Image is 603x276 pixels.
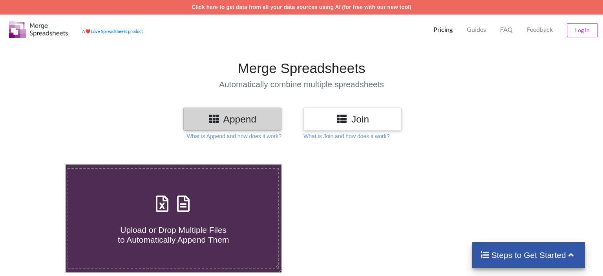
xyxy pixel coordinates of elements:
img: Logo.png [9,21,68,38]
p: What is Join and how does it work? [303,132,389,140]
p: Guides [467,26,486,34]
span: heart [85,29,91,34]
h4: Steps to Get Started [480,250,577,260]
p: Pricing [433,26,453,34]
h3: Append [189,113,276,125]
a: Click here to get data from all your data sources using AI (for free with our new tool) [192,4,411,10]
a: AheartLove Spreadsheets product [82,29,143,34]
span: Feedback [527,26,553,33]
p: FAQ [500,26,513,34]
span: Upload or Drop Multiple Files to Automatically Append Them [118,225,229,244]
h3: Join [309,113,396,125]
button: Log In [567,23,598,37]
p: What is Append and how does it work? [187,132,281,140]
